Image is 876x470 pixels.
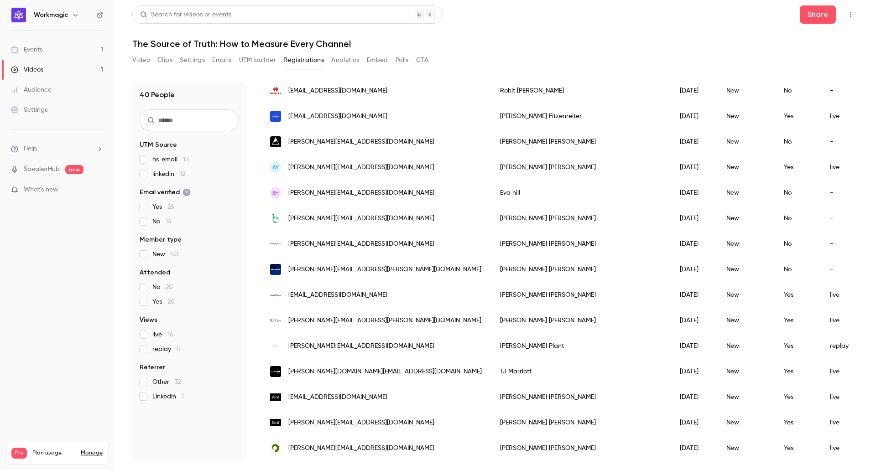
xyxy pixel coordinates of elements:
div: New [717,333,775,359]
button: Registrations [283,53,324,67]
span: Plan usage [32,449,75,457]
span: [PERSON_NAME][EMAIL_ADDRESS][PERSON_NAME][DOMAIN_NAME] [288,265,481,274]
span: 20 [166,284,173,290]
div: [DATE] [671,410,717,435]
div: New [717,155,775,180]
span: [EMAIL_ADDRESS][DOMAIN_NAME] [288,112,387,121]
div: Yes [775,333,821,359]
div: Yes [775,435,821,461]
span: 16 [167,331,173,338]
div: [PERSON_NAME] [PERSON_NAME] [491,257,671,282]
div: New [717,308,775,333]
div: [DATE] [671,78,717,103]
a: Manage [81,449,103,457]
span: 4 [177,346,180,352]
img: nomatic.com [270,136,281,147]
div: No [775,129,821,155]
div: Rohit [PERSON_NAME] [491,78,671,103]
div: [DATE] [671,359,717,384]
div: - [821,180,858,206]
div: replay [821,333,858,359]
div: [DATE] [671,155,717,180]
img: beautybyearth.com [270,213,281,224]
span: [PERSON_NAME][EMAIL_ADDRESS][DOMAIN_NAME] [288,418,434,428]
span: [PERSON_NAME][EMAIL_ADDRESS][DOMAIN_NAME] [288,341,434,351]
span: What's new [24,185,58,195]
div: New [717,231,775,257]
div: live [821,155,858,180]
span: 13 [183,156,188,163]
div: [PERSON_NAME] [PERSON_NAME] [491,155,671,180]
span: Other [152,377,181,387]
img: nextbase.com [270,264,281,275]
button: Share [800,5,836,24]
span: live [152,330,173,339]
span: [EMAIL_ADDRESS][DOMAIN_NAME] [288,393,387,402]
img: kpmg.com [270,111,281,122]
div: New [717,282,775,308]
div: Audience [11,85,52,94]
div: live [821,359,858,384]
div: live [821,103,858,129]
div: No [775,206,821,231]
div: live [821,384,858,410]
span: Email verified [140,188,191,197]
span: 32 [175,379,181,385]
div: [DATE] [671,384,717,410]
div: live [821,308,858,333]
div: New [717,384,775,410]
div: New [717,103,775,129]
h6: Workmagic [34,10,68,20]
button: Polls [396,53,409,67]
div: New [717,206,775,231]
img: havells.com [270,85,281,96]
span: Yes [152,297,175,306]
span: linkedin [152,170,185,179]
img: reviveskincare.com [270,315,281,326]
span: Member type [140,235,182,244]
span: No [152,217,172,226]
div: No [775,231,821,257]
div: [DATE] [671,180,717,206]
span: [PERSON_NAME][EMAIL_ADDRESS][DOMAIN_NAME] [288,444,434,453]
span: 40 [171,251,178,258]
span: [PERSON_NAME][EMAIL_ADDRESS][DOMAIN_NAME] [288,214,434,223]
span: [PERSON_NAME][EMAIL_ADDRESS][DOMAIN_NAME] [288,188,434,198]
img: thirdlove.com [270,294,281,296]
button: Emails [212,53,231,67]
div: [DATE] [671,308,717,333]
button: Top Bar Actions [843,7,858,22]
button: Clips [157,53,172,67]
div: Yes [775,359,821,384]
div: [PERSON_NAME] [PERSON_NAME] [491,308,671,333]
div: [PERSON_NAME] [PERSON_NAME] [491,435,671,461]
button: Embed [367,53,388,67]
div: Yes [775,103,821,129]
span: [PERSON_NAME][EMAIL_ADDRESS][PERSON_NAME][DOMAIN_NAME] [288,316,481,325]
span: [EMAIL_ADDRESS][DOMAIN_NAME] [288,86,387,96]
li: help-dropdown-opener [11,144,103,154]
div: [DATE] [671,257,717,282]
div: New [717,359,775,384]
button: CTA [416,53,428,67]
span: 20 [167,299,175,305]
div: [PERSON_NAME] Plant [491,333,671,359]
span: [PERSON_NAME][EMAIL_ADDRESS][DOMAIN_NAME] [288,137,434,147]
div: [PERSON_NAME] [PERSON_NAME] [491,206,671,231]
div: Yes [775,410,821,435]
div: New [717,257,775,282]
div: New [717,129,775,155]
div: [DATE] [671,103,717,129]
div: [DATE] [671,206,717,231]
span: Pro [11,448,27,459]
span: AY [272,163,279,171]
button: UTM builder [239,53,276,67]
div: [PERSON_NAME] Fitzenreiter [491,103,671,129]
span: hs_email [152,155,188,164]
span: [PERSON_NAME][DOMAIN_NAME][EMAIL_ADDRESS][DOMAIN_NAME] [288,367,482,377]
img: manucurist.com [270,243,281,246]
div: [DATE] [671,282,717,308]
h1: The Source of Truth: How to Measure Every Channel [132,38,858,49]
section: facet-groups [140,140,239,401]
div: Yes [775,155,821,180]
